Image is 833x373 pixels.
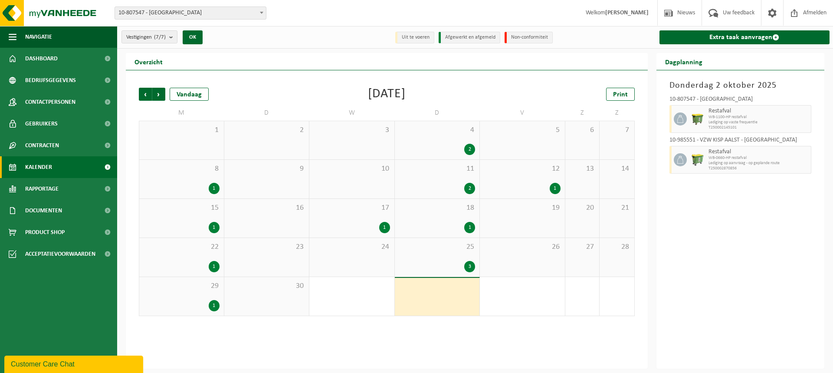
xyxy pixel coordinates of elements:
span: 3 [314,125,390,135]
span: 17 [314,203,390,213]
span: Vestigingen [126,31,166,44]
li: Afgewerkt en afgemeld [439,32,500,43]
span: 19 [484,203,561,213]
td: M [139,105,224,121]
span: 30 [229,281,305,291]
div: 1 [209,261,220,272]
div: 3 [464,261,475,272]
span: 14 [604,164,630,174]
span: 10-807547 - VZW KISP - MARIAKERKE [115,7,266,19]
span: 13 [570,164,595,174]
div: [DATE] [368,88,406,101]
span: Bedrijfsgegevens [25,69,76,91]
span: 22 [144,242,220,252]
span: 11 [399,164,476,174]
span: Print [613,91,628,98]
span: 12 [484,164,561,174]
span: 21 [604,203,630,213]
span: Product Shop [25,221,65,243]
span: Kalender [25,156,52,178]
div: Vandaag [170,88,209,101]
h3: Donderdag 2 oktober 2025 [669,79,812,92]
span: 4 [399,125,476,135]
td: Z [565,105,600,121]
span: Documenten [25,200,62,221]
a: Print [606,88,635,101]
span: Gebruikers [25,113,58,135]
h2: Dagplanning [656,53,711,70]
span: Lediging op aanvraag - op geplande route [708,161,809,166]
span: Rapportage [25,178,59,200]
span: Acceptatievoorwaarden [25,243,95,265]
span: T250002145101 [708,125,809,130]
td: Z [600,105,634,121]
div: 10-985551 - VZW KISP AALST - [GEOGRAPHIC_DATA] [669,137,812,146]
span: 10-807547 - VZW KISP - MARIAKERKE [115,7,266,20]
div: 1 [209,300,220,311]
span: 6 [570,125,595,135]
span: 29 [144,281,220,291]
span: 28 [604,242,630,252]
span: Volgende [152,88,165,101]
img: WB-1100-HPE-GN-50 [691,112,704,125]
li: Non-conformiteit [505,32,553,43]
span: Navigatie [25,26,52,48]
span: 26 [484,242,561,252]
span: 20 [570,203,595,213]
span: 9 [229,164,305,174]
h2: Overzicht [126,53,171,70]
span: 2 [229,125,305,135]
td: D [395,105,480,121]
span: Restafval [708,149,809,155]
span: 16 [229,203,305,213]
td: W [309,105,395,121]
div: 1 [209,183,220,194]
span: 18 [399,203,476,213]
span: 7 [604,125,630,135]
strong: [PERSON_NAME] [605,10,649,16]
div: 1 [379,222,390,233]
span: 24 [314,242,390,252]
span: Contactpersonen [25,91,75,113]
div: 2 [464,144,475,155]
span: 10 [314,164,390,174]
span: 27 [570,242,595,252]
count: (7/7) [154,34,166,40]
span: 8 [144,164,220,174]
div: 1 [464,222,475,233]
td: V [480,105,565,121]
span: WB-0660-HP restafval [708,155,809,161]
button: Vestigingen(7/7) [121,30,177,43]
iframe: chat widget [4,354,145,373]
div: 1 [550,183,561,194]
span: 25 [399,242,476,252]
td: D [224,105,310,121]
span: 5 [484,125,561,135]
div: 10-807547 - [GEOGRAPHIC_DATA] [669,96,812,105]
span: Restafval [708,108,809,115]
span: 15 [144,203,220,213]
span: 1 [144,125,220,135]
span: Contracten [25,135,59,156]
span: Lediging op vaste frequentie [708,120,809,125]
img: WB-0660-HPE-GN-50 [691,153,704,166]
span: Vorige [139,88,152,101]
li: Uit te voeren [395,32,434,43]
button: OK [183,30,203,44]
span: 23 [229,242,305,252]
a: Extra taak aanvragen [659,30,830,44]
div: 1 [209,222,220,233]
div: 2 [464,183,475,194]
span: WB-1100-HP restafval [708,115,809,120]
span: T250002870856 [708,166,809,171]
span: Dashboard [25,48,58,69]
